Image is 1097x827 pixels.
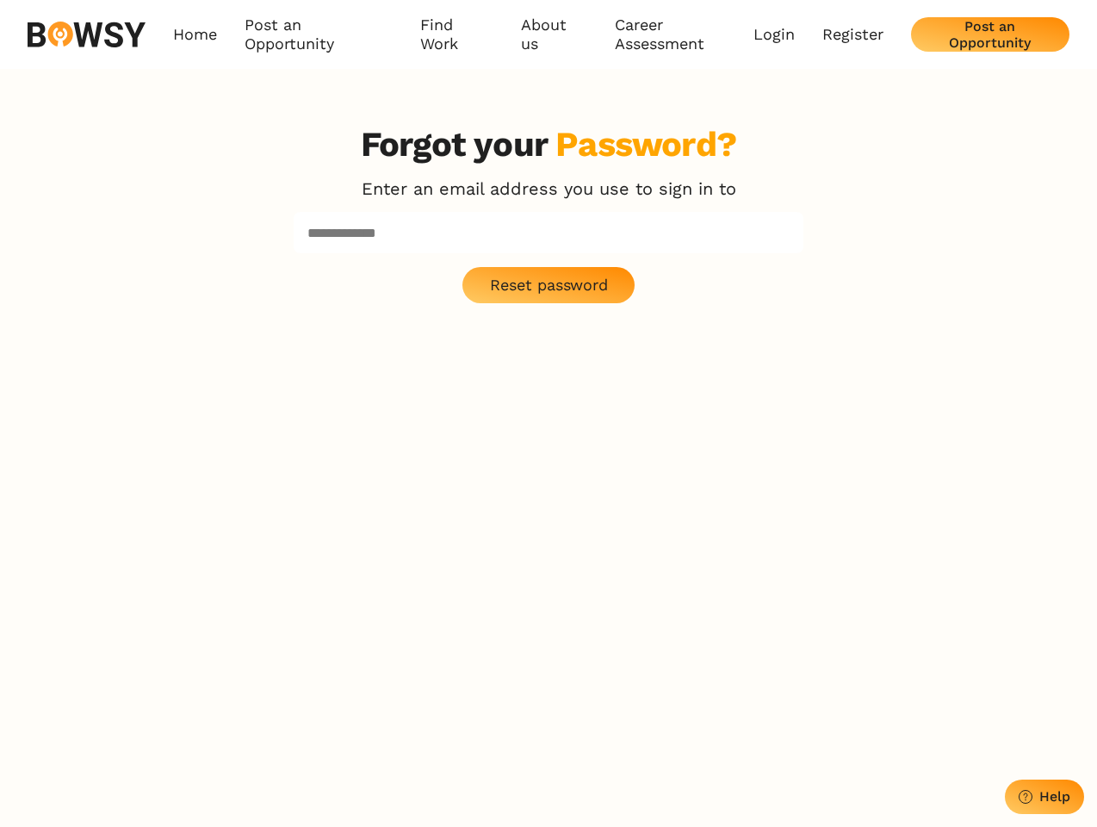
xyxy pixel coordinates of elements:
button: Help [1005,780,1084,814]
h3: Forgot your [361,124,736,165]
a: Career Assessment [615,16,753,54]
a: Login [753,25,795,44]
a: Register [822,25,883,44]
div: Help [1039,788,1070,805]
div: Post an Opportunity [925,18,1056,51]
img: svg%3e [28,22,146,47]
button: Post an Opportunity [911,17,1069,52]
div: Password? [555,124,736,165]
a: Home [173,16,217,54]
p: Enter an email address you use to sign in to [362,179,736,198]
